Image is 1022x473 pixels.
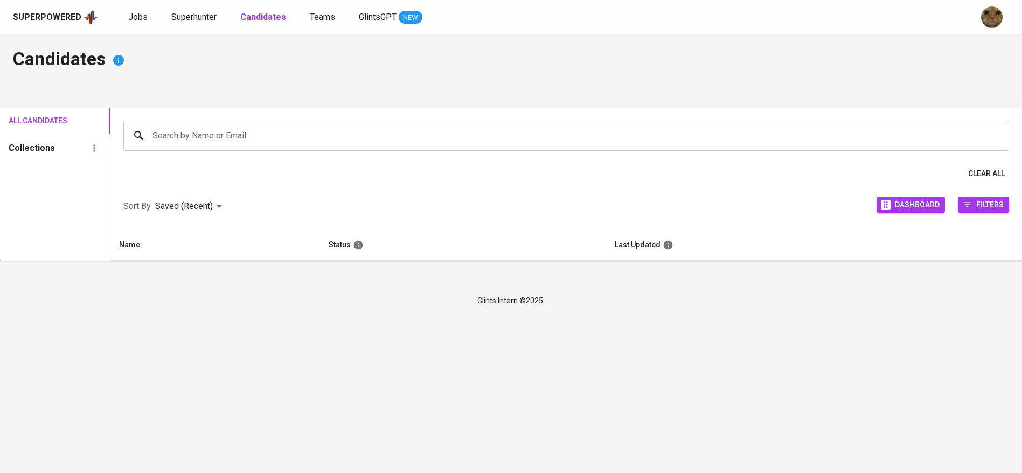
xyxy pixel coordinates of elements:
span: Filters [976,197,1004,212]
th: Status [320,229,606,261]
b: Candidates [240,12,286,22]
a: GlintsGPT NEW [359,11,422,24]
span: Clear All [968,167,1005,180]
button: Clear All [964,164,1009,184]
th: Last Updated [606,229,1022,261]
span: GlintsGPT [359,12,397,22]
button: Filters [958,197,1009,213]
p: Sort By [123,200,151,213]
span: Teams [310,12,335,22]
div: Saved (Recent) [155,197,226,217]
button: Dashboard [877,197,945,213]
span: Jobs [128,12,148,22]
span: All Candidates [9,114,54,128]
a: Superpoweredapp logo [13,9,98,25]
h4: Candidates [13,47,1009,73]
h6: Collections [9,141,55,156]
a: Teams [310,11,337,24]
a: Candidates [240,11,288,24]
img: ec6c0910-f960-4a00-a8f8-c5744e41279e.jpg [981,6,1003,28]
div: Superpowered [13,11,81,24]
span: Superhunter [171,12,217,22]
a: Superhunter [171,11,219,24]
img: app logo [84,9,98,25]
a: Jobs [128,11,150,24]
span: Dashboard [895,197,940,212]
th: Name [110,229,320,261]
span: NEW [399,12,422,23]
p: Saved (Recent) [155,200,213,213]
